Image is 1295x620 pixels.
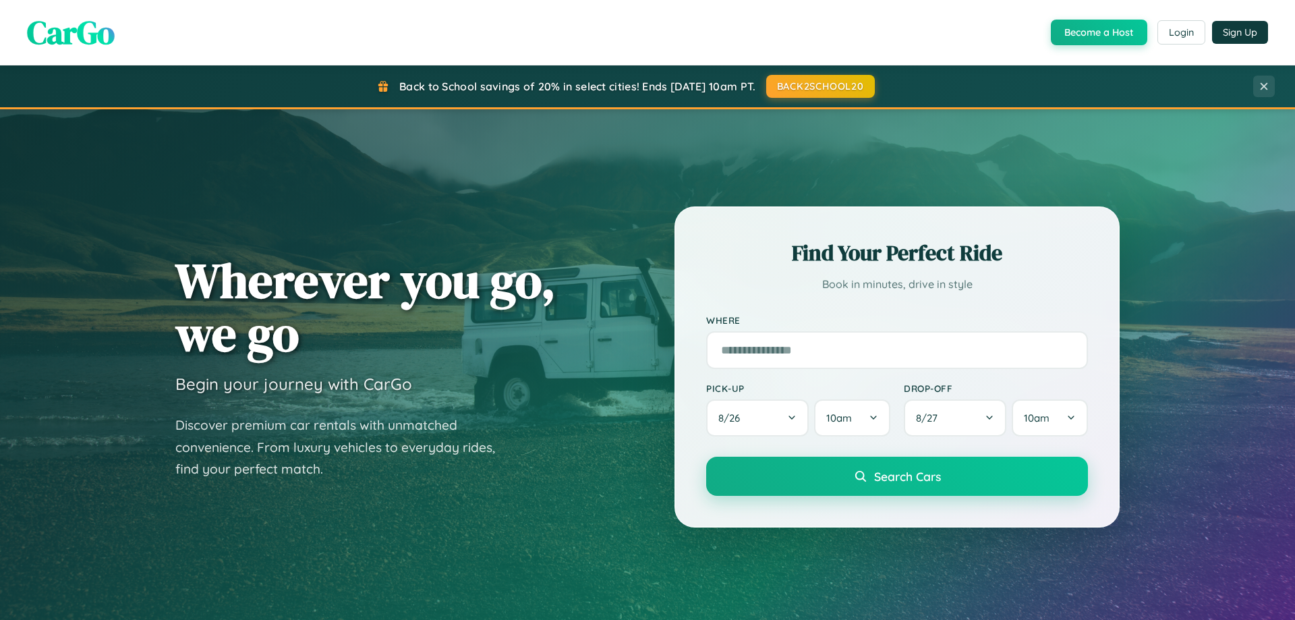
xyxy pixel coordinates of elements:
button: Search Cars [706,457,1088,496]
span: 10am [1024,412,1049,424]
span: Search Cars [874,469,941,484]
span: 10am [826,412,852,424]
span: Back to School savings of 20% in select cities! Ends [DATE] 10am PT. [399,80,755,93]
p: Book in minutes, drive in style [706,275,1088,294]
button: BACK2SCHOOL20 [766,75,875,98]
p: Discover premium car rentals with unmatched convenience. From luxury vehicles to everyday rides, ... [175,414,513,480]
label: Where [706,314,1088,326]
span: 8 / 27 [916,412,944,424]
h1: Wherever you go, we go [175,254,556,360]
span: 8 / 26 [718,412,747,424]
span: CarGo [27,10,115,55]
button: Login [1157,20,1205,45]
h2: Find Your Perfect Ride [706,238,1088,268]
h3: Begin your journey with CarGo [175,374,412,394]
button: 10am [814,399,890,436]
button: 10am [1012,399,1088,436]
label: Pick-up [706,383,890,394]
button: Sign Up [1212,21,1268,44]
button: Become a Host [1051,20,1147,45]
label: Drop-off [904,383,1088,394]
button: 8/27 [904,399,1006,436]
button: 8/26 [706,399,809,436]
